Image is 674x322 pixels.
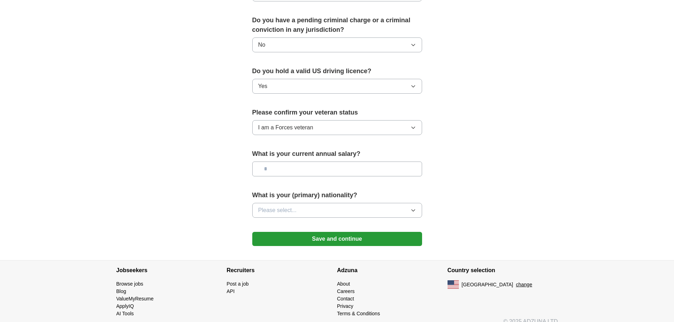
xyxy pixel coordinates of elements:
button: Yes [252,79,422,94]
button: change [516,281,532,288]
a: Contact [337,296,354,301]
a: Terms & Conditions [337,311,380,316]
button: No [252,37,422,52]
span: Yes [258,82,267,90]
a: Privacy [337,303,353,309]
a: AI Tools [116,311,134,316]
a: Post a job [227,281,249,287]
a: ValueMyResume [116,296,154,301]
h4: Country selection [448,260,558,280]
a: Browse jobs [116,281,143,287]
span: Please select... [258,206,297,215]
span: I am a Forces veteran [258,123,313,132]
label: Do you hold a valid US driving licence? [252,66,422,76]
a: Careers [337,288,355,294]
label: What is your current annual salary? [252,149,422,159]
a: Blog [116,288,126,294]
button: I am a Forces veteran [252,120,422,135]
a: About [337,281,350,287]
button: Please select... [252,203,422,218]
a: API [227,288,235,294]
span: [GEOGRAPHIC_DATA] [462,281,513,288]
button: Save and continue [252,232,422,246]
img: US flag [448,280,459,289]
label: What is your (primary) nationality? [252,191,422,200]
label: Do you have a pending criminal charge or a criminal conviction in any jurisdiction? [252,16,422,35]
label: Please confirm your veteran status [252,108,422,117]
a: ApplyIQ [116,303,134,309]
span: No [258,41,265,49]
